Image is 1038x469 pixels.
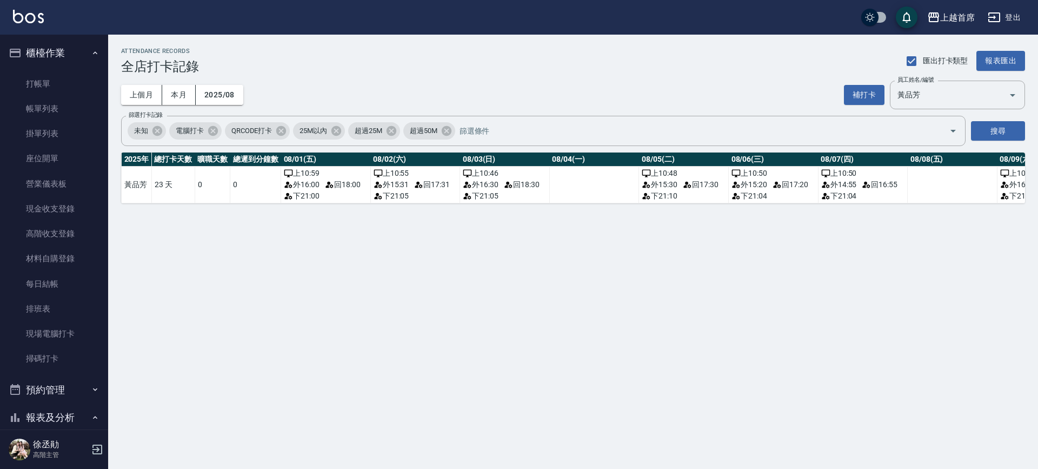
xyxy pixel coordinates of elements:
[128,125,155,136] span: 未知
[821,179,857,190] span: 外 14:55
[971,121,1025,141] button: 搜尋
[642,190,726,202] div: 下 21:10
[374,190,457,202] div: 下 21:05
[908,153,997,167] th: 08/08(五)
[403,125,444,136] span: 超過50M
[121,59,199,74] h3: 全店打卡記錄
[821,190,905,202] div: 下 21:04
[729,153,819,167] th: 08/06(三)
[4,321,104,346] a: 現場電腦打卡
[122,167,152,203] td: 黃品芳
[162,85,196,105] button: 本月
[374,179,409,190] span: 外 15:31
[731,168,815,179] div: 上 10:50
[731,179,767,190] span: 外 15:20
[639,153,729,167] th: 08/05(二)
[195,153,230,167] th: 曠職天數
[463,168,547,179] div: 上 10:46
[463,190,547,202] div: 下 21:05
[821,168,905,179] div: 上 10:50
[414,179,450,190] span: 回 17:31
[944,122,962,140] button: Open
[284,190,368,202] div: 下 21:00
[4,404,104,432] button: 報表及分析
[4,71,104,96] a: 打帳單
[403,122,455,140] div: 超過50M
[13,10,44,23] img: Logo
[225,122,290,140] div: QRCODE打卡
[33,439,88,450] h5: 徐丞勛
[463,179,498,190] span: 外 16:30
[348,125,389,136] span: 超過25M
[4,96,104,121] a: 帳單列表
[642,179,677,190] span: 外 15:30
[121,85,162,105] button: 上個月
[4,196,104,221] a: 現金收支登錄
[4,376,104,404] button: 預約管理
[897,76,934,84] label: 員工姓名/編號
[121,48,199,55] h2: ATTENDANCE RECORDS
[923,55,968,67] span: 匯出打卡類型
[230,167,281,203] td: 0
[896,6,917,28] button: save
[460,153,550,167] th: 08/03(日)
[862,179,897,190] span: 回 16:55
[9,439,30,460] img: Person
[1000,179,1036,190] span: 外 16:00
[940,11,975,24] div: 上越首席
[4,39,104,67] button: 櫃檯作業
[642,168,726,179] div: 上 10:48
[225,125,279,136] span: QRCODE打卡
[923,6,979,29] button: 上越首席
[348,122,400,140] div: 超過25M
[4,171,104,196] a: 營業儀表板
[1004,87,1021,104] button: Open
[151,153,195,167] th: 總打卡天數
[4,246,104,271] a: 材料自購登錄
[169,125,210,136] span: 電腦打卡
[195,167,230,203] td: 0
[773,179,808,190] span: 回 17:20
[504,179,540,190] span: 回 18:30
[683,179,718,190] span: 回 17:30
[129,111,163,119] label: 篩選打卡記錄
[151,167,195,203] td: 23 天
[284,168,368,179] div: 上 10:59
[731,190,815,202] div: 下 21:04
[818,153,908,167] th: 08/07(四)
[284,179,320,190] span: 外 16:00
[33,450,88,460] p: 高階主管
[293,125,334,136] span: 25M以內
[4,272,104,296] a: 每日結帳
[976,51,1025,71] button: 報表匯出
[230,153,281,167] th: 總遲到分鐘數
[4,221,104,246] a: 高階收支登錄
[983,8,1025,28] button: 登出
[374,168,457,179] div: 上 10:55
[4,121,104,146] a: 掛單列表
[128,122,166,140] div: 未知
[4,146,104,171] a: 座位開單
[293,122,345,140] div: 25M以內
[370,153,460,167] th: 08/02(六)
[325,179,361,190] span: 回 18:00
[4,346,104,371] a: 掃碼打卡
[281,153,371,167] th: 08/01(五)
[169,122,222,140] div: 電腦打卡
[549,153,639,167] th: 08/04(一)
[122,153,152,167] th: 2025 年
[196,85,243,105] button: 2025/08
[4,296,104,321] a: 排班表
[844,85,884,105] button: 補打卡
[457,122,930,141] input: 篩選條件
